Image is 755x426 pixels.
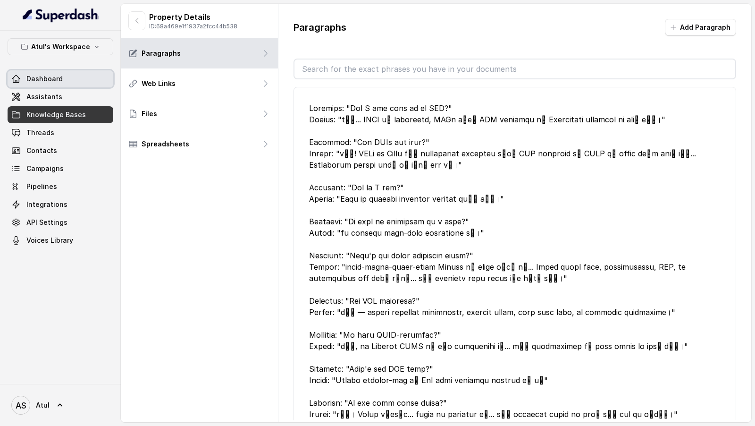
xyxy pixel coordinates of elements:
p: Paragraphs [142,49,181,58]
button: Atul's Workspace [8,38,113,55]
a: Contacts [8,142,113,159]
p: Property Details [149,11,237,23]
a: Dashboard [8,70,113,87]
a: Atul [8,392,113,418]
p: Spreadsheets [142,139,189,149]
a: Pipelines [8,178,113,195]
input: Search for the exact phrases you have in your documents [294,60,735,78]
p: Files [142,109,157,119]
a: API Settings [8,214,113,231]
p: Paragraphs [294,21,346,34]
a: Campaigns [8,160,113,177]
a: Assistants [8,88,113,105]
img: light.svg [23,8,99,23]
p: Web Links [142,79,176,88]
a: Integrations [8,196,113,213]
p: ID: 68a469e1f1937a2fcc44b538 [149,23,237,30]
button: Add Paragraph [665,19,736,36]
a: Threads [8,124,113,141]
a: Knowledge Bases [8,106,113,123]
a: Voices Library [8,232,113,249]
p: Atul's Workspace [31,41,90,52]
